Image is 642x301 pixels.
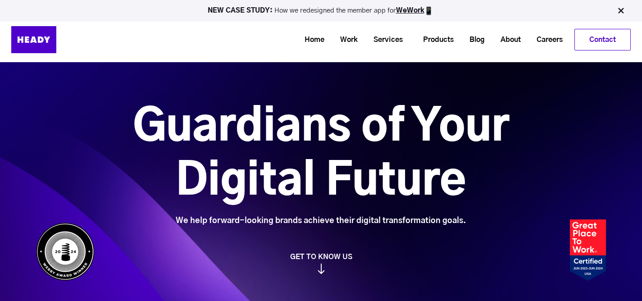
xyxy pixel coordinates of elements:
[396,7,424,14] a: WeWork
[424,6,433,15] img: app emoji
[489,32,525,48] a: About
[82,216,560,226] div: We help forward-looking brands achieve their digital transformation goals.
[362,32,407,48] a: Services
[4,6,638,15] p: How we redesigned the member app for
[570,219,606,281] img: Heady_2023_Certification_Badge
[82,100,560,209] h1: Guardians of Your Digital Future
[575,29,630,50] a: Contact
[36,223,95,281] img: Heady_WebbyAward_Winner-4
[412,32,458,48] a: Products
[208,7,274,14] strong: NEW CASE STUDY:
[329,32,362,48] a: Work
[32,252,610,274] a: GET TO KNOW US
[616,6,625,15] img: Close Bar
[293,32,329,48] a: Home
[318,264,325,274] img: arrow_down
[458,32,489,48] a: Blog
[525,32,567,48] a: Careers
[11,26,56,53] img: Heady_Logo_Web-01 (1)
[79,29,631,50] div: Navigation Menu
